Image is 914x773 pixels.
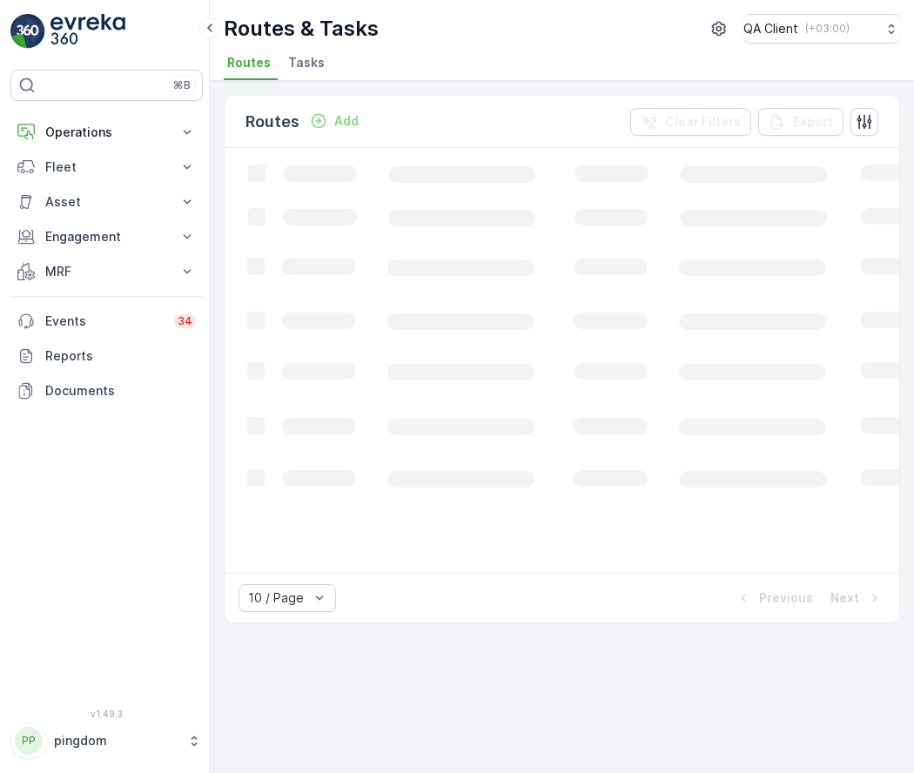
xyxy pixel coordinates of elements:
p: Clear Filters [665,113,741,131]
p: pingdom [54,732,178,749]
button: PPpingdom [10,723,203,759]
button: MRF [10,254,203,289]
span: v 1.49.3 [10,709,203,719]
button: Engagement [10,219,203,254]
button: Fleet [10,150,203,185]
p: Asset [45,193,168,211]
p: ( +03:00 ) [805,22,850,36]
p: QA Client [743,20,798,37]
p: Engagement [45,228,168,245]
p: Documents [45,382,196,400]
img: logo [10,14,45,49]
a: Documents [10,373,203,408]
button: Operations [10,115,203,150]
p: Add [334,112,359,130]
img: logo_light-DOdMpM7g.png [50,14,125,49]
p: Routes [245,110,299,134]
a: Events34 [10,304,203,339]
p: Next [830,589,859,607]
button: Clear Filters [630,108,751,136]
button: Previous [733,588,815,608]
p: Reports [45,347,196,365]
p: ⌘B [173,78,191,92]
button: Add [303,111,366,131]
p: Events [45,313,164,330]
div: PP [15,727,43,755]
span: Routes [227,54,271,71]
p: Operations [45,124,168,141]
p: MRF [45,263,168,280]
span: Tasks [288,54,325,71]
button: QA Client(+03:00) [743,14,900,44]
p: Fleet [45,158,168,176]
button: Next [829,588,885,608]
button: Export [758,108,843,136]
p: Previous [759,589,813,607]
p: Export [793,113,833,131]
p: Routes & Tasks [224,15,379,43]
button: Asset [10,185,203,219]
p: 34 [178,314,192,328]
a: Reports [10,339,203,373]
